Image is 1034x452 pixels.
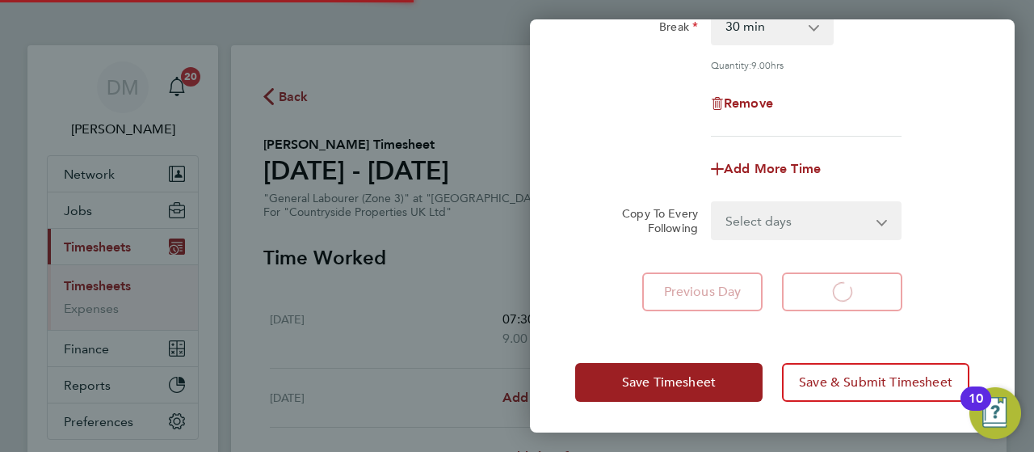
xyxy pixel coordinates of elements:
[575,363,763,402] button: Save Timesheet
[622,374,716,391] span: Save Timesheet
[711,163,821,175] button: Add More Time
[782,363,969,402] button: Save & Submit Timesheet
[751,58,771,71] span: 9.00
[609,206,698,235] label: Copy To Every Following
[659,19,698,39] label: Break
[969,387,1021,439] button: Open Resource Center, 10 new notifications
[969,399,983,420] div: 10
[799,374,952,391] span: Save & Submit Timesheet
[724,95,773,111] span: Remove
[711,58,902,71] div: Quantity: hrs
[724,161,821,176] span: Add More Time
[711,97,773,110] button: Remove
